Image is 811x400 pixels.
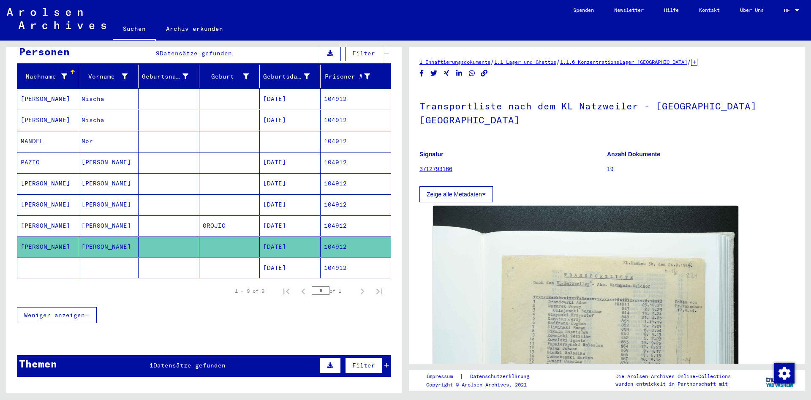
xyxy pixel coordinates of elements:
div: Vorname [82,70,139,83]
mat-cell: 104912 [321,89,391,109]
div: Geburtsname [142,72,188,81]
mat-cell: 104912 [321,173,391,194]
span: / [556,58,560,65]
mat-cell: [PERSON_NAME] [78,237,139,257]
div: Zustimmung ändern [774,363,794,383]
span: Filter [352,362,375,369]
a: 1.1 Lager und Ghettos [494,59,556,65]
span: Datensätze gefunden [160,49,232,57]
a: Impressum [426,372,460,381]
mat-cell: [PERSON_NAME] [78,152,139,173]
mat-cell: Mischa [78,89,139,109]
span: Datensätze gefunden [153,362,226,369]
span: / [687,58,691,65]
mat-cell: [DATE] [260,194,321,215]
span: / [490,58,494,65]
a: 1.1.6 Konzentrationslager [GEOGRAPHIC_DATA] [560,59,687,65]
p: Copyright © Arolsen Archives, 2021 [426,381,539,389]
mat-cell: 104912 [321,110,391,131]
mat-cell: [PERSON_NAME] [78,194,139,215]
p: Die Arolsen Archives Online-Collections [615,373,731,380]
mat-cell: 104912 [321,258,391,278]
div: Geburtsdatum [263,70,320,83]
div: Prisoner # [324,70,381,83]
div: Geburt‏ [203,72,249,81]
div: Prisoner # [324,72,370,81]
mat-header-cell: Nachname [17,65,78,88]
img: Arolsen_neg.svg [7,8,106,29]
mat-cell: Mischa [78,110,139,131]
button: Share on Facebook [417,68,426,79]
button: Copy link [480,68,489,79]
mat-cell: [DATE] [260,237,321,257]
button: Filter [345,45,382,61]
mat-cell: [DATE] [260,258,321,278]
mat-cell: 104912 [321,131,391,152]
mat-cell: [DATE] [260,152,321,173]
div: Personen [19,44,70,59]
mat-header-cell: Prisoner # [321,65,391,88]
mat-header-cell: Geburtsname [139,65,199,88]
mat-cell: [DATE] [260,110,321,131]
div: Vorname [82,72,128,81]
p: wurden entwickelt in Partnerschaft mit [615,380,731,388]
span: DE [784,8,793,14]
div: | [426,372,539,381]
a: Datenschutzerklärung [463,372,539,381]
mat-cell: [PERSON_NAME] [17,110,78,131]
button: Share on Xing [442,68,451,79]
div: Themen [19,356,57,371]
button: Share on WhatsApp [468,68,476,79]
span: Filter [352,49,375,57]
span: 9 [156,49,160,57]
mat-cell: [DATE] [260,215,321,236]
mat-cell: [PERSON_NAME] [78,173,139,194]
button: Next page [354,283,371,299]
mat-cell: [PERSON_NAME] [17,173,78,194]
a: 3712793166 [419,166,452,172]
div: 1 – 9 of 9 [235,287,264,295]
mat-cell: 104912 [321,215,391,236]
mat-cell: PAZIO [17,152,78,173]
mat-cell: 104912 [321,152,391,173]
a: Suchen [113,19,156,41]
div: Nachname [21,70,78,83]
span: 1 [150,362,153,369]
button: Weniger anzeigen [17,307,97,323]
mat-cell: GROJIC [199,215,260,236]
mat-cell: 104912 [321,237,391,257]
mat-cell: [PERSON_NAME] [17,215,78,236]
div: Geburtsname [142,70,199,83]
button: Last page [371,283,388,299]
button: First page [278,283,295,299]
b: Signatur [419,151,444,158]
button: Previous page [295,283,312,299]
div: Nachname [21,72,67,81]
a: 1 Inhaftierungsdokumente [419,59,490,65]
mat-cell: [PERSON_NAME] [78,215,139,236]
img: Zustimmung ändern [774,363,795,384]
button: Zeige alle Metadaten [419,186,493,202]
b: Anzahl Dokumente [607,151,660,158]
mat-cell: [DATE] [260,89,321,109]
div: of 1 [312,287,354,295]
div: Geburt‏ [203,70,260,83]
p: 19 [607,165,794,174]
div: Geburtsdatum [263,72,310,81]
button: Filter [345,357,382,373]
mat-header-cell: Geburtsdatum [260,65,321,88]
mat-header-cell: Vorname [78,65,139,88]
mat-cell: [DATE] [260,173,321,194]
img: yv_logo.png [764,370,796,391]
mat-header-cell: Geburt‏ [199,65,260,88]
button: Share on Twitter [430,68,438,79]
h1: Transportliste nach dem KL Natzweiler - [GEOGRAPHIC_DATA] [GEOGRAPHIC_DATA] [419,87,794,138]
span: Weniger anzeigen [24,311,85,319]
mat-cell: Mor [78,131,139,152]
mat-cell: [PERSON_NAME] [17,237,78,257]
a: Archiv erkunden [156,19,233,39]
mat-cell: MANDEL [17,131,78,152]
mat-cell: 104912 [321,194,391,215]
mat-cell: [PERSON_NAME] [17,194,78,215]
button: Share on LinkedIn [455,68,464,79]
